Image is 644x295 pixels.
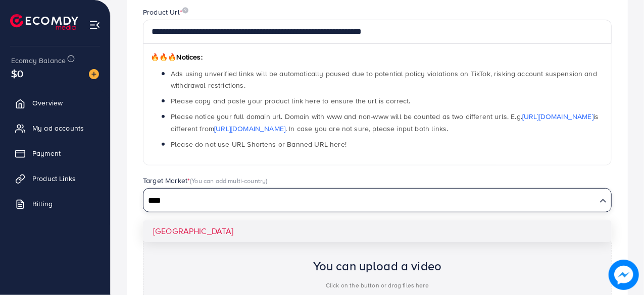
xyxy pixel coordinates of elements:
img: image [182,7,188,14]
p: Click on the button or drag files here [313,279,442,291]
a: Overview [8,93,103,113]
label: Product Url [143,7,188,17]
span: Ecomdy Balance [11,55,66,66]
a: Product Links [8,168,103,189]
span: Please copy and paste your product link here to ensure the url is correct. [171,96,411,106]
input: Search for option [144,193,596,209]
img: image [89,69,99,79]
span: Ads using unverified links will be automatically paused due to potential policy violations on Tik... [171,69,597,90]
span: $0 [11,66,23,81]
a: [URL][DOMAIN_NAME] [522,111,593,122]
a: Billing [8,194,103,214]
span: Please do not use URL Shortens or Banned URL here! [171,139,346,149]
a: [URL][DOMAIN_NAME] [214,124,285,134]
span: Overview [32,98,63,108]
img: menu [89,19,101,31]
li: [GEOGRAPHIC_DATA] [143,220,612,242]
div: Search for option [143,188,612,212]
span: Billing [32,199,53,209]
a: My ad accounts [8,118,103,138]
img: image [609,260,639,290]
span: Notices: [151,52,203,62]
span: Please notice your full domain url. Domain with www and non-www will be counted as two different ... [171,111,599,133]
a: Payment [8,143,103,163]
img: logo [10,14,78,30]
span: My ad accounts [32,123,84,133]
label: Target Market [143,175,268,186]
h2: You can upload a video [313,259,442,273]
span: Product Links [32,173,76,184]
span: (You can add multi-country) [190,176,267,185]
span: Payment [32,148,61,158]
span: 🔥🔥🔥 [151,52,176,62]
